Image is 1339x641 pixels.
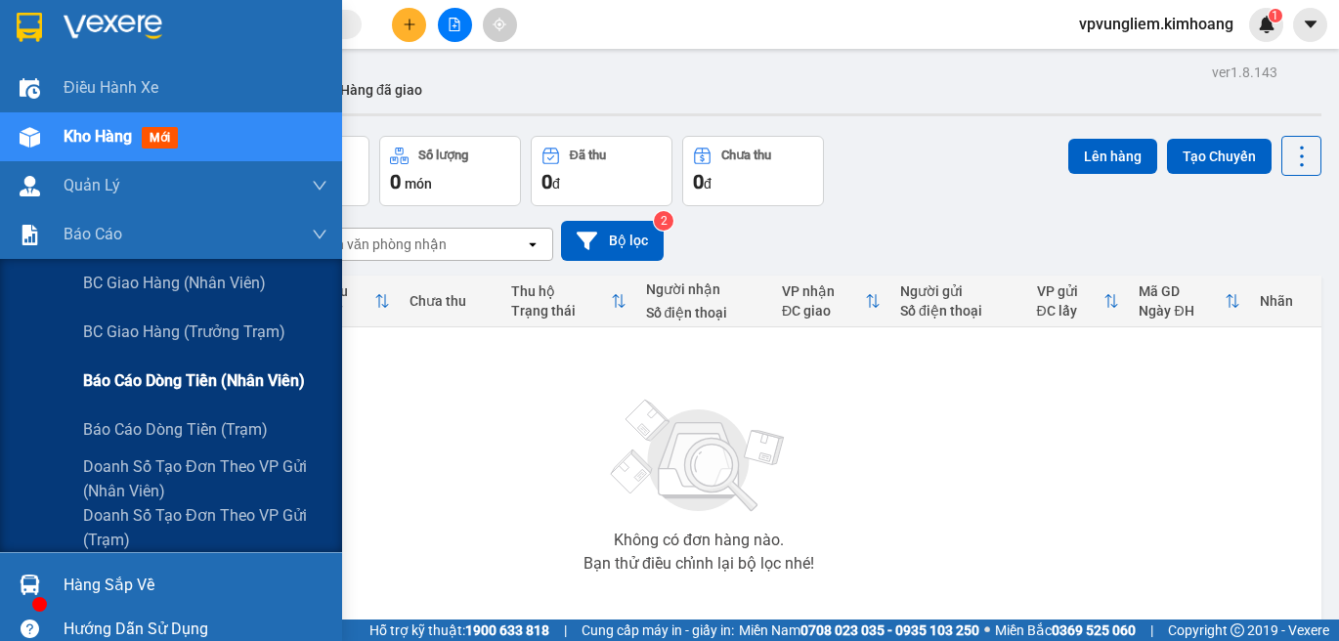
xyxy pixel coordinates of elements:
div: Người gửi [900,283,1017,299]
span: 0 [390,170,401,193]
svg: open [525,236,540,252]
div: Chưa thu [410,293,493,309]
button: Lên hàng [1068,139,1157,174]
div: Thu hộ [511,283,610,299]
span: BC giao hàng (nhân viên) [83,271,266,295]
span: Cung cấp máy in - giấy in: [582,620,734,641]
span: mới [142,127,178,149]
th: Toggle SortBy [1129,276,1250,327]
sup: 2 [654,211,673,231]
div: Đã thu [570,149,606,162]
span: aim [493,18,506,31]
span: copyright [1231,623,1244,637]
button: file-add [438,8,472,42]
div: VP nhận [782,283,865,299]
div: Hàng sắp về [64,571,327,600]
span: vpvungliem.kimhoang [1063,12,1249,36]
button: Đã thu0đ [531,136,672,206]
div: Số điện thoại [900,303,1017,319]
span: Quản Lý [64,173,120,197]
span: Hỗ trợ kỹ thuật: [369,620,549,641]
div: ĐC lấy [1037,303,1104,319]
span: Báo cáo dòng tiền (nhân viên) [83,368,305,393]
span: Doanh số tạo đơn theo VP gửi (nhân viên) [83,454,327,503]
span: file-add [448,18,461,31]
div: Số lượng [418,149,468,162]
th: Toggle SortBy [501,276,635,327]
span: caret-down [1302,16,1319,33]
button: Hàng đã giao [324,66,438,113]
div: VP gửi [1037,283,1104,299]
span: Miền Nam [739,620,979,641]
div: ver 1.8.143 [1212,62,1277,83]
sup: 1 [1269,9,1282,22]
th: Toggle SortBy [1027,276,1130,327]
span: Kho hàng [64,127,132,146]
img: solution-icon [20,225,40,245]
span: question-circle [21,620,39,638]
span: Điều hành xe [64,75,158,100]
img: warehouse-icon [20,78,40,99]
button: Bộ lọc [561,221,664,261]
img: svg+xml;base64,PHN2ZyBjbGFzcz0ibGlzdC1wbHVnX19zdmciIHhtbG5zPSJodHRwOi8vd3d3LnczLm9yZy8yMDAwL3N2Zy... [601,388,797,525]
div: Nhãn [1260,293,1312,309]
span: | [564,620,567,641]
span: đ [704,176,712,192]
div: Người nhận [646,281,763,297]
div: ĐC giao [782,303,865,319]
span: Miền Bắc [995,620,1136,641]
img: icon-new-feature [1258,16,1275,33]
span: 0 [541,170,552,193]
span: Doanh số tạo đơn theo VP gửi (trạm) [83,503,327,552]
img: logo-vxr [17,13,42,42]
span: Báo cáo dòng tiền (trạm) [83,417,268,442]
div: Chưa thu [721,149,771,162]
button: Chưa thu0đ [682,136,824,206]
span: plus [403,18,416,31]
img: warehouse-icon [20,127,40,148]
img: warehouse-icon [20,575,40,595]
div: Bạn thử điều chỉnh lại bộ lọc nhé! [583,556,814,572]
div: Không có đơn hàng nào. [614,533,784,548]
span: món [405,176,432,192]
span: | [1150,620,1153,641]
button: Tạo Chuyến [1167,139,1272,174]
div: Số điện thoại [646,305,763,320]
span: 0 [693,170,704,193]
span: down [312,227,327,242]
span: down [312,178,327,193]
span: đ [552,176,560,192]
button: Số lượng0món [379,136,521,206]
div: Mã GD [1139,283,1225,299]
button: caret-down [1293,8,1327,42]
span: ⚪️ [984,626,990,634]
div: Trạng thái [511,303,610,319]
strong: 0708 023 035 - 0935 103 250 [800,622,979,638]
button: aim [483,8,517,42]
th: Toggle SortBy [297,276,400,327]
button: plus [392,8,426,42]
div: Chọn văn phòng nhận [312,235,447,254]
div: Ngày ĐH [1139,303,1225,319]
img: warehouse-icon [20,176,40,196]
strong: 0369 525 060 [1052,622,1136,638]
span: Báo cáo [64,222,122,246]
span: BC giao hàng (trưởng trạm) [83,320,285,344]
span: 1 [1272,9,1278,22]
strong: 1900 633 818 [465,622,549,638]
th: Toggle SortBy [772,276,890,327]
